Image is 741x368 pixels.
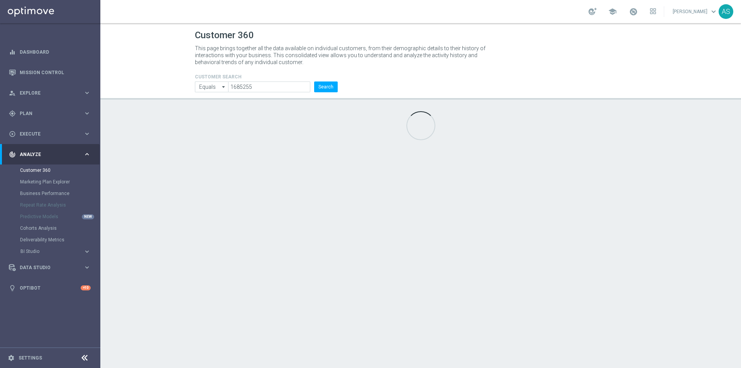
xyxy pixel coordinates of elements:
span: Execute [20,132,83,136]
a: Cohorts Analysis [20,225,80,231]
i: keyboard_arrow_right [83,151,91,158]
i: equalizer [9,49,16,56]
div: BI Studio [20,246,100,257]
a: Deliverability Metrics [20,237,80,243]
div: Optibot [9,278,91,298]
i: keyboard_arrow_right [83,248,91,255]
i: person_search [9,90,16,97]
i: keyboard_arrow_right [83,130,91,137]
button: Data Studio keyboard_arrow_right [8,265,91,271]
button: person_search Explore keyboard_arrow_right [8,90,91,96]
button: equalizer Dashboard [8,49,91,55]
i: keyboard_arrow_right [83,89,91,97]
i: play_circle_outline [9,131,16,137]
button: gps_fixed Plan keyboard_arrow_right [8,110,91,117]
div: Marketing Plan Explorer [20,176,100,188]
a: Business Performance [20,190,80,197]
i: lightbulb [9,285,16,292]
div: Predictive Models [20,211,100,222]
button: lightbulb Optibot +10 [8,285,91,291]
div: Customer 360 [20,164,100,176]
a: Mission Control [20,62,91,83]
button: play_circle_outline Execute keyboard_arrow_right [8,131,91,137]
span: Analyze [20,152,83,157]
a: Marketing Plan Explorer [20,179,80,185]
div: Explore [9,90,83,97]
div: Plan [9,110,83,117]
div: AS [719,4,733,19]
div: Mission Control [9,62,91,83]
input: Enter CID, Email, name or phone [228,81,310,92]
div: NEW [82,214,94,219]
span: Data Studio [20,265,83,270]
div: Execute [9,131,83,137]
span: BI Studio [20,249,76,254]
input: Enter CID, Email, name or phone [195,81,228,92]
i: arrow_drop_down [220,82,228,92]
span: Plan [20,111,83,116]
span: school [608,7,617,16]
button: Mission Control [8,70,91,76]
div: Dashboard [9,42,91,62]
button: track_changes Analyze keyboard_arrow_right [8,151,91,158]
div: Repeat Rate Analysis [20,199,100,211]
a: [PERSON_NAME]keyboard_arrow_down [672,6,719,17]
i: settings [8,354,15,361]
div: Data Studio [9,264,83,271]
div: Business Performance [20,188,100,199]
i: keyboard_arrow_right [83,264,91,271]
i: keyboard_arrow_right [83,110,91,117]
h1: Customer 360 [195,30,646,41]
div: Analyze [9,151,83,158]
i: track_changes [9,151,16,158]
a: Optibot [20,278,81,298]
a: Dashboard [20,42,91,62]
button: BI Studio keyboard_arrow_right [20,248,91,254]
div: +10 [81,285,91,290]
div: Deliverability Metrics [20,234,100,246]
span: Explore [20,91,83,95]
a: Settings [19,356,42,360]
div: BI Studio [20,249,83,254]
span: keyboard_arrow_down [709,7,718,16]
div: Cohorts Analysis [20,222,100,234]
i: gps_fixed [9,110,16,117]
p: This page brings together all the data available on individual customers, from their demographic ... [195,45,492,66]
button: Search [314,81,338,92]
a: Customer 360 [20,167,80,173]
h4: CUSTOMER SEARCH [195,74,338,80]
